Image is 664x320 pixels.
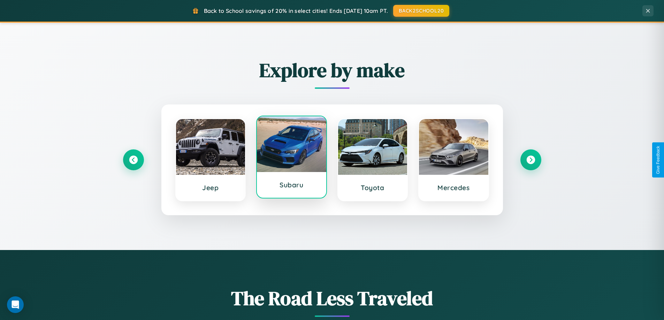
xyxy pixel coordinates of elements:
[123,57,541,84] h2: Explore by make
[393,5,449,17] button: BACK2SCHOOL20
[7,296,24,313] div: Open Intercom Messenger
[264,181,319,189] h3: Subaru
[204,7,388,14] span: Back to School savings of 20% in select cities! Ends [DATE] 10am PT.
[426,184,481,192] h3: Mercedes
[123,285,541,312] h1: The Road Less Traveled
[656,146,661,174] div: Give Feedback
[183,184,238,192] h3: Jeep
[345,184,400,192] h3: Toyota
